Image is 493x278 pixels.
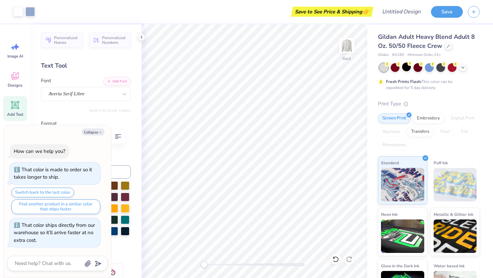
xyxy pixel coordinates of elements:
[378,113,410,123] div: Screen Print
[89,32,131,48] button: Personalized Numbers
[89,108,131,113] button: Switch to Greek Letters
[14,166,92,181] div: That color is made to order so it takes longer to ship.
[434,159,448,166] span: Puff Ink
[103,77,131,86] button: Add Font
[378,33,475,50] span: Gildan Adult Heavy Blend Adult 8 Oz. 50/50 Fleece Crew
[7,54,23,59] span: Image AI
[378,127,405,137] div: Applique
[41,32,83,48] button: Personalized Names
[413,113,444,123] div: Embroidery
[54,35,79,45] span: Personalized Names
[362,7,370,15] span: 👉
[7,112,23,117] span: Add Text
[102,35,127,45] span: Personalized Numbers
[381,211,397,218] span: Neon Ink
[386,79,422,84] strong: Fresh Prints Flash:
[431,6,463,18] button: Save
[82,128,104,135] button: Collapse
[436,127,454,137] div: Vinyl
[381,219,424,253] img: Neon Ink
[41,77,51,85] label: Font
[386,79,469,91] div: This color can be expedited for 5 day delivery.
[378,100,480,108] div: Print Type
[381,159,399,166] span: Standard
[340,39,353,52] img: Back
[8,83,22,88] span: Designs
[381,168,424,201] img: Standard
[41,61,131,70] div: Text Tool
[342,56,351,62] div: Back
[392,52,404,58] span: # G180
[377,5,426,18] input: Untitled Design
[446,113,479,123] div: Digital Print
[11,199,100,214] button: Find another product in a similar color that ships faster
[14,148,65,155] div: How can we help you?
[201,261,208,268] div: Accessibility label
[14,222,95,244] div: That color ships directly from our warehouse so it’ll arrive faster at no extra cost.
[11,188,74,197] button: Switch back to the last color
[381,262,419,269] span: Glow in the Dark Ink
[434,262,464,269] span: Water based Ink
[378,52,389,58] span: Gildan
[434,168,477,201] img: Puff Ink
[434,211,473,218] span: Metallic & Glitter Ink
[378,140,410,150] div: Rhinestones
[293,7,372,17] div: Save to See Price & Shipping
[407,127,434,137] div: Transfers
[41,120,131,127] label: Format
[434,219,477,253] img: Metallic & Glitter Ink
[456,127,472,137] div: Foil
[407,52,441,58] span: Minimum Order: 24 +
